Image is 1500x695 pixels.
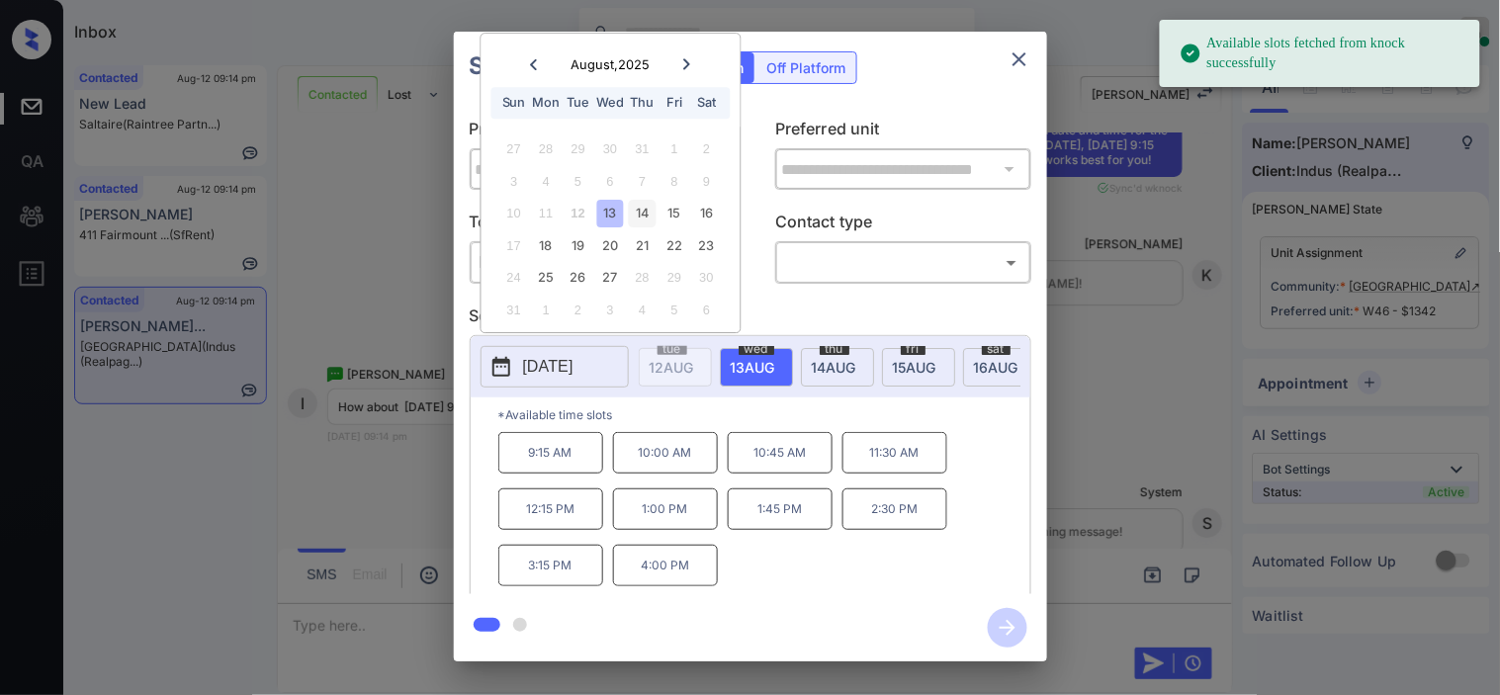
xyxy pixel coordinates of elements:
[629,90,656,117] div: Thu
[893,359,936,376] span: 15 AUG
[757,52,856,83] div: Off Platform
[613,488,718,530] p: 1:00 PM
[728,488,833,530] p: 1:45 PM
[662,201,688,227] div: Choose Friday, August 15th, 2025
[901,343,926,355] span: fri
[693,90,720,117] div: Sat
[693,297,720,323] div: Not available Saturday, September 6th, 2025
[565,265,591,292] div: Choose Tuesday, August 26th, 2025
[629,201,656,227] div: Choose Thursday, August 14th, 2025
[498,545,603,586] p: 3:15 PM
[500,136,527,163] div: Not available Sunday, July 27th, 2025
[470,304,1031,335] p: Select slot
[533,265,560,292] div: Choose Monday, August 25th, 2025
[523,355,574,379] p: [DATE]
[533,168,560,195] div: Not available Monday, August 4th, 2025
[982,343,1011,355] span: sat
[731,359,775,376] span: 13 AUG
[963,348,1036,387] div: date-select
[820,343,849,355] span: thu
[597,232,624,259] div: Choose Wednesday, August 20th, 2025
[533,136,560,163] div: Not available Monday, July 28th, 2025
[801,348,874,387] div: date-select
[1000,40,1039,79] button: close
[693,136,720,163] div: Not available Saturday, August 2nd, 2025
[974,359,1018,376] span: 16 AUG
[565,136,591,163] div: Not available Tuesday, July 29th, 2025
[500,201,527,227] div: Not available Sunday, August 10th, 2025
[629,136,656,163] div: Not available Thursday, July 31st, 2025
[565,297,591,323] div: Not available Tuesday, September 2nd, 2025
[498,397,1030,432] p: *Available time slots
[812,359,856,376] span: 14 AUG
[976,602,1039,653] button: btn-next
[565,232,591,259] div: Choose Tuesday, August 19th, 2025
[565,168,591,195] div: Not available Tuesday, August 5th, 2025
[775,117,1031,148] p: Preferred unit
[500,265,527,292] div: Not available Sunday, August 24th, 2025
[500,168,527,195] div: Not available Sunday, August 3rd, 2025
[500,297,527,323] div: Not available Sunday, August 31st, 2025
[597,90,624,117] div: Wed
[533,297,560,323] div: Not available Monday, September 1st, 2025
[693,168,720,195] div: Not available Saturday, August 9th, 2025
[775,210,1031,241] p: Contact type
[629,265,656,292] div: Not available Thursday, August 28th, 2025
[565,201,591,227] div: Not available Tuesday, August 12th, 2025
[470,117,726,148] p: Preferred community
[498,488,603,530] p: 12:15 PM
[470,210,726,241] p: Tour type
[533,232,560,259] div: Choose Monday, August 18th, 2025
[629,232,656,259] div: Choose Thursday, August 21st, 2025
[613,432,718,474] p: 10:00 AM
[1180,26,1464,81] div: Available slots fetched from knock successfully
[739,343,774,355] span: wed
[565,90,591,117] div: Tue
[629,168,656,195] div: Not available Thursday, August 7th, 2025
[500,90,527,117] div: Sun
[597,265,624,292] div: Choose Wednesday, August 27th, 2025
[842,488,947,530] p: 2:30 PM
[882,348,955,387] div: date-select
[662,265,688,292] div: Not available Friday, August 29th, 2025
[629,297,656,323] div: Not available Thursday, September 4th, 2025
[454,32,656,101] h2: Schedule Tour
[475,246,721,279] div: In Person
[842,432,947,474] p: 11:30 AM
[662,90,688,117] div: Fri
[481,346,629,388] button: [DATE]
[693,232,720,259] div: Choose Saturday, August 23rd, 2025
[498,432,603,474] p: 9:15 AM
[613,545,718,586] p: 4:00 PM
[597,136,624,163] div: Not available Wednesday, July 30th, 2025
[487,133,734,326] div: month 2025-08
[662,168,688,195] div: Not available Friday, August 8th, 2025
[597,297,624,323] div: Not available Wednesday, September 3rd, 2025
[728,432,833,474] p: 10:45 AM
[597,168,624,195] div: Not available Wednesday, August 6th, 2025
[693,201,720,227] div: Choose Saturday, August 16th, 2025
[693,265,720,292] div: Not available Saturday, August 30th, 2025
[533,201,560,227] div: Not available Monday, August 11th, 2025
[662,297,688,323] div: Not available Friday, September 5th, 2025
[500,232,527,259] div: Not available Sunday, August 17th, 2025
[597,201,624,227] div: Choose Wednesday, August 13th, 2025
[720,348,793,387] div: date-select
[662,232,688,259] div: Choose Friday, August 22nd, 2025
[662,136,688,163] div: Not available Friday, August 1st, 2025
[533,90,560,117] div: Mon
